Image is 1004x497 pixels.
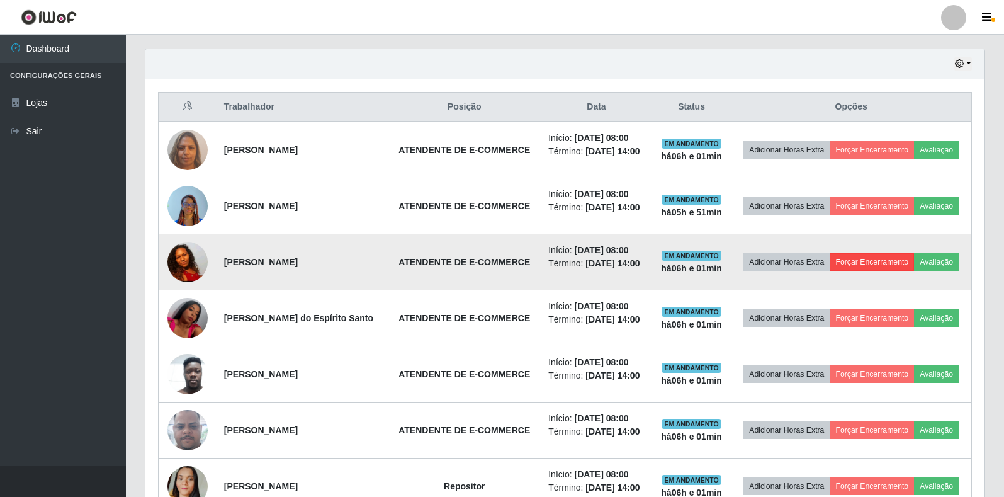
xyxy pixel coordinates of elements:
img: 1750620222333.jpeg [167,282,208,354]
th: Posição [388,93,541,122]
li: Início: [548,132,644,145]
strong: há 06 h e 01 min [661,151,722,161]
strong: ATENDENTE DE E-COMMERCE [398,369,530,379]
time: [DATE] 08:00 [574,301,628,311]
button: Forçar Encerramento [830,309,914,327]
button: Forçar Encerramento [830,421,914,439]
span: EM ANDAMENTO [662,139,721,149]
th: Data [541,93,651,122]
strong: ATENDENTE DE E-COMMERCE [398,425,530,435]
button: Forçar Encerramento [830,253,914,271]
li: Início: [548,188,644,201]
li: Término: [548,201,644,214]
li: Início: [548,356,644,369]
img: 1752240503599.jpeg [167,347,208,401]
strong: [PERSON_NAME] [224,481,298,491]
strong: [PERSON_NAME] [224,201,298,211]
time: [DATE] 14:00 [585,314,640,324]
li: Término: [548,257,644,270]
button: Adicionar Horas Extra [743,253,830,271]
button: Forçar Encerramento [830,197,914,215]
li: Término: [548,145,644,158]
time: [DATE] 08:00 [574,469,628,479]
strong: [PERSON_NAME] do Espírito Santo [224,313,373,323]
strong: ATENDENTE DE E-COMMERCE [398,257,530,267]
img: 1747253938286.jpeg [167,123,208,176]
span: EM ANDAMENTO [662,307,721,317]
li: Término: [548,313,644,326]
li: Início: [548,468,644,481]
span: EM ANDAMENTO [662,195,721,205]
span: EM ANDAMENTO [662,251,721,261]
span: EM ANDAMENTO [662,475,721,485]
strong: Repositor [444,481,485,491]
time: [DATE] 14:00 [585,426,640,437]
li: Término: [548,425,644,438]
button: Avaliação [914,309,959,327]
strong: [PERSON_NAME] [224,369,298,379]
li: Início: [548,244,644,257]
li: Início: [548,412,644,425]
li: Término: [548,369,644,382]
button: Avaliação [914,197,959,215]
button: Avaliação [914,421,959,439]
strong: ATENDENTE DE E-COMMERCE [398,313,530,323]
time: [DATE] 14:00 [585,146,640,156]
time: [DATE] 14:00 [585,202,640,212]
button: Avaliação [914,477,959,495]
time: [DATE] 08:00 [574,189,628,199]
time: [DATE] 14:00 [585,483,640,493]
img: 1747711917570.jpeg [167,171,208,241]
button: Adicionar Horas Extra [743,477,830,495]
strong: [PERSON_NAME] [224,257,298,267]
strong: ATENDENTE DE E-COMMERCE [398,201,530,211]
th: Opções [731,93,971,122]
time: [DATE] 08:00 [574,413,628,423]
span: EM ANDAMENTO [662,419,721,429]
img: 1749847488924.jpeg [167,217,208,307]
strong: há 06 h e 01 min [661,263,722,273]
strong: ATENDENTE DE E-COMMERCE [398,145,530,155]
time: [DATE] 14:00 [585,258,640,268]
strong: há 06 h e 01 min [661,431,722,442]
img: 1754928173692.jpeg [167,386,208,475]
button: Avaliação [914,253,959,271]
time: [DATE] 08:00 [574,133,628,143]
li: Término: [548,481,644,494]
button: Avaliação [914,365,959,383]
th: Trabalhador [217,93,388,122]
button: Avaliação [914,141,959,159]
button: Forçar Encerramento [830,365,914,383]
strong: [PERSON_NAME] [224,425,298,435]
span: EM ANDAMENTO [662,363,721,373]
strong: há 05 h e 51 min [661,207,722,217]
time: [DATE] 14:00 [585,370,640,380]
button: Adicionar Horas Extra [743,421,830,439]
th: Status [652,93,731,122]
strong: [PERSON_NAME] [224,145,298,155]
time: [DATE] 08:00 [574,357,628,367]
strong: há 06 h e 01 min [661,375,722,386]
button: Adicionar Horas Extra [743,309,830,327]
strong: há 06 h e 01 min [661,319,722,329]
button: Adicionar Horas Extra [743,197,830,215]
button: Adicionar Horas Extra [743,141,830,159]
time: [DATE] 08:00 [574,245,628,255]
button: Adicionar Horas Extra [743,365,830,383]
button: Forçar Encerramento [830,141,914,159]
button: Forçar Encerramento [830,477,914,495]
li: Início: [548,300,644,313]
img: CoreUI Logo [21,9,77,25]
